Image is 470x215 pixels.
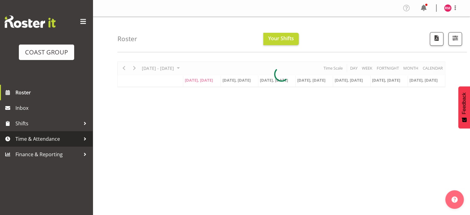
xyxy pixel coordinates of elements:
span: Finance & Reporting [15,150,80,159]
span: Roster [15,88,90,97]
span: Shifts [15,119,80,128]
button: Feedback - Show survey [458,86,470,128]
span: Inbox [15,103,90,113]
span: Time & Attendance [15,134,80,144]
button: Filter Shifts [448,32,462,46]
img: Rosterit website logo [5,15,56,28]
h4: Roster [117,35,137,42]
button: Download a PDF of the roster according to the set date range. [430,32,443,46]
img: robert-micheal-hyde10060.jpg [444,4,451,12]
button: Your Shifts [263,33,299,45]
span: Feedback [461,92,467,114]
div: COAST GROUP [25,48,68,57]
img: help-xxl-2.png [451,196,458,203]
span: Your Shifts [268,35,294,42]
